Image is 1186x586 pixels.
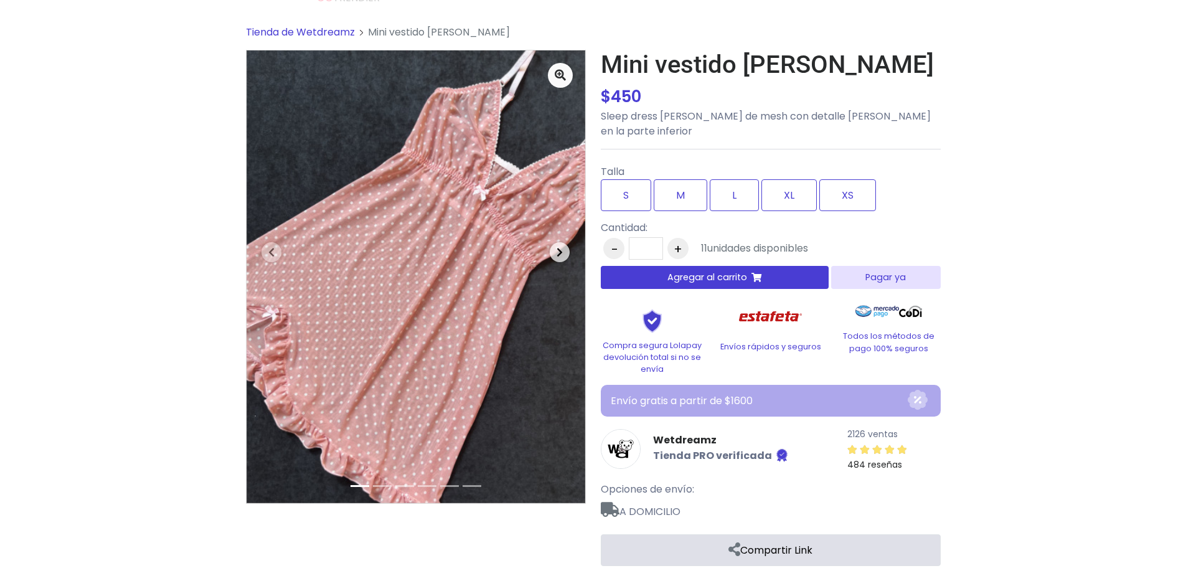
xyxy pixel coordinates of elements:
span: Opciones de envío: [601,482,694,496]
button: + [667,238,689,259]
label: XS [819,179,876,211]
button: Agregar al carrito [601,266,829,289]
p: Todos los métodos de pago 100% seguros [837,330,941,354]
img: medium_1667685057828.jpeg [247,50,585,503]
nav: breadcrumb [246,25,941,50]
span: 11 [701,241,707,255]
label: M [654,179,707,211]
h1: Mini vestido [PERSON_NAME] [601,50,941,80]
div: 4.96 / 5 [847,442,907,457]
b: Tienda PRO verificada [653,449,772,463]
div: Talla [601,159,941,216]
label: S [601,179,651,211]
small: 2126 ventas [847,428,898,440]
div: unidades disponibles [701,241,808,256]
a: Wetdreamz [653,433,789,448]
img: Wetdreamz [601,429,641,469]
label: L [710,179,759,211]
small: 484 reseñas [847,458,902,471]
p: Envíos rápidos y seguros [719,341,822,352]
img: Codi Logo [899,299,922,324]
img: Estafeta Logo [729,299,812,334]
a: Tienda de Wetdreamz [246,25,355,39]
img: Mercado Pago Logo [855,299,900,324]
p: Cantidad: [601,220,808,235]
label: XL [761,179,817,211]
a: Compartir Link [601,534,941,566]
p: Envío gratis a partir de $1600 [611,394,908,409]
img: Shield [621,309,684,333]
span: Mini vestido [PERSON_NAME] [368,25,510,39]
img: Tienda verificada [774,448,789,463]
p: Sleep dress [PERSON_NAME] de mesh con detalle [PERSON_NAME] en la parte inferior [601,109,941,139]
button: - [603,238,624,259]
span: Agregar al carrito [667,271,747,284]
p: Compra segura Lolapay devolución total si no se envía [601,339,704,376]
span: A DOMICILIO [601,497,941,519]
span: 450 [611,85,641,108]
button: Pagar ya [831,266,940,289]
div: $ [601,85,941,109]
a: 484 reseñas [847,442,941,472]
